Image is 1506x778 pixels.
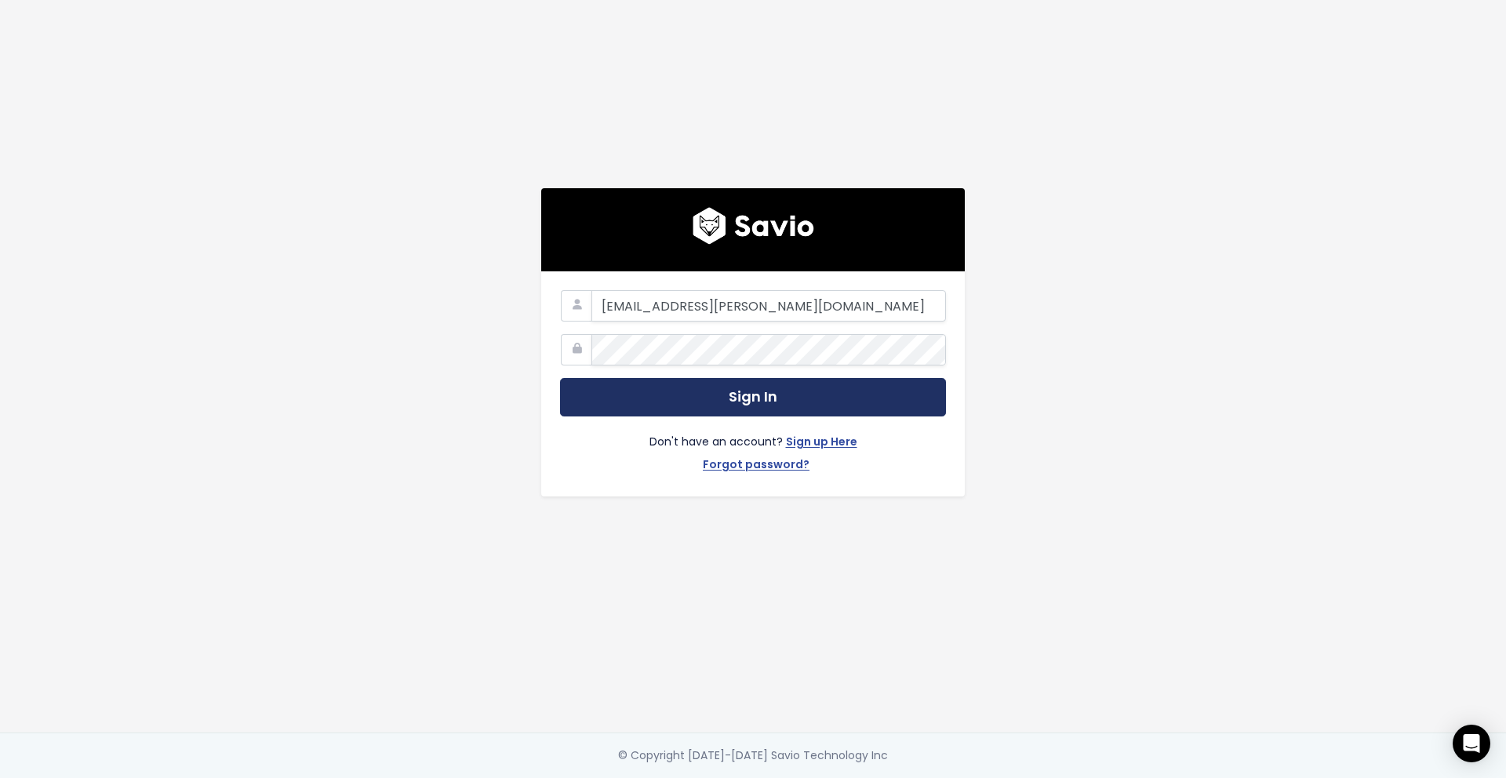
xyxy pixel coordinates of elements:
a: Forgot password? [703,455,809,478]
div: © Copyright [DATE]-[DATE] Savio Technology Inc [618,746,888,765]
div: Don't have an account? [560,416,946,478]
button: Sign In [560,378,946,416]
input: Your Work Email Address [591,290,946,322]
a: Sign up Here [786,432,857,455]
img: logo600x187.a314fd40982d.png [693,207,814,245]
div: Open Intercom Messenger [1453,725,1490,762]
